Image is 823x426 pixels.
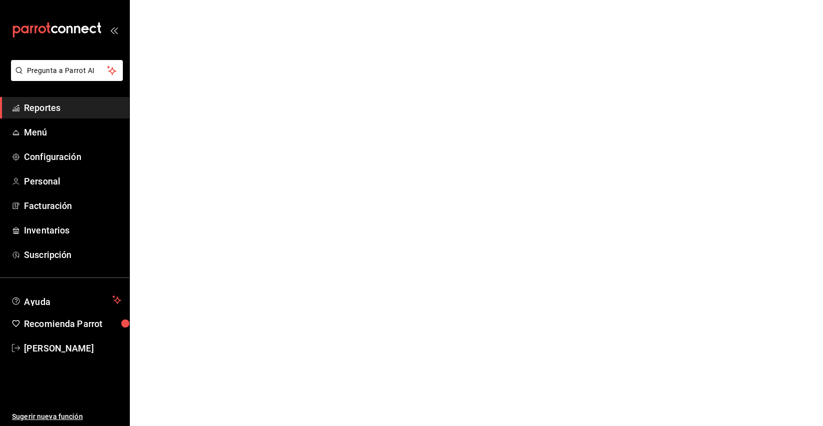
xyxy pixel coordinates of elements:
[24,150,121,163] span: Configuración
[11,60,123,81] button: Pregunta a Parrot AI
[24,174,121,188] span: Personal
[12,411,121,422] span: Sugerir nueva función
[24,317,121,330] span: Recomienda Parrot
[24,341,121,355] span: [PERSON_NAME]
[24,248,121,261] span: Suscripción
[27,65,107,76] span: Pregunta a Parrot AI
[7,72,123,83] a: Pregunta a Parrot AI
[110,26,118,34] button: open_drawer_menu
[24,199,121,212] span: Facturación
[24,101,121,114] span: Reportes
[24,125,121,139] span: Menú
[24,223,121,237] span: Inventarios
[24,294,108,306] span: Ayuda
